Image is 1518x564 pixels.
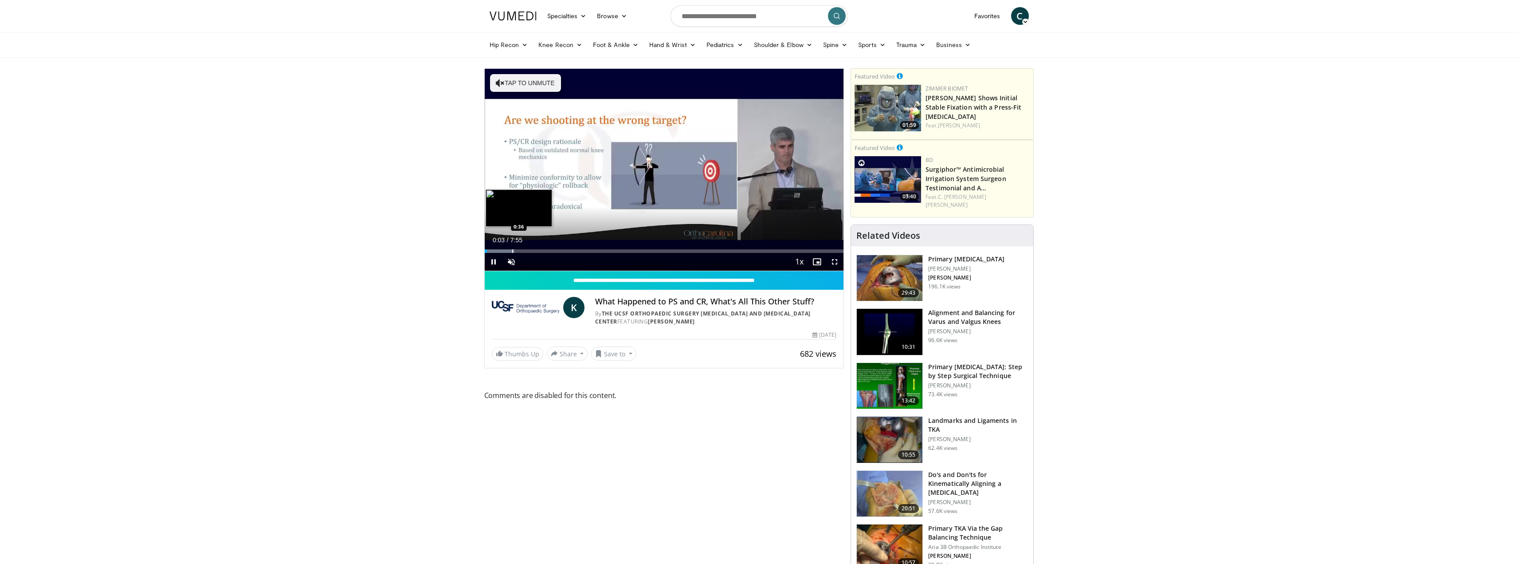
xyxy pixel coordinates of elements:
p: [PERSON_NAME] [928,328,1028,335]
a: Spine [818,36,853,54]
p: [PERSON_NAME] [928,265,1004,272]
p: Aria 3B Orthopaedic Institute [928,544,1028,551]
a: Surgiphor™ Antimicrobial Irrigation System Surgeon Testimonial and A… [926,165,1006,192]
a: [PERSON_NAME] [938,122,980,129]
div: [DATE] [812,331,836,339]
span: 10:31 [898,343,919,351]
img: 38523_0000_3.png.150x105_q85_crop-smart_upscale.jpg [857,309,922,355]
a: Hand & Wrist [644,36,701,54]
img: oa8B-rsjN5HfbTbX5hMDoxOjB1O5lLKx_1.150x105_q85_crop-smart_upscale.jpg [857,363,922,409]
img: The UCSF Orthopaedic Surgery Arthritis and Joint Replacement Center [492,297,560,318]
span: 10:55 [898,450,919,459]
small: Featured Video [855,144,895,152]
button: Unmute [502,253,520,271]
h3: Do's and Don'ts for Kinematically Aligning a [MEDICAL_DATA] [928,470,1028,497]
p: 57.6K views [928,508,957,515]
a: Browse [592,7,632,25]
a: Business [931,36,976,54]
span: / [507,237,509,244]
span: 29:43 [898,288,919,297]
a: The UCSF Orthopaedic Surgery [MEDICAL_DATA] and [MEDICAL_DATA] Center [595,310,811,325]
a: Zimmer Biomet [926,85,968,92]
img: VuMedi Logo [490,12,537,20]
img: 70422da6-974a-44ac-bf9d-78c82a89d891.150x105_q85_crop-smart_upscale.jpg [855,156,921,203]
img: 297061_3.png.150x105_q85_crop-smart_upscale.jpg [857,255,922,301]
button: Save to [591,347,636,361]
img: 6bc46ad6-b634-4876-a934-24d4e08d5fac.150x105_q85_crop-smart_upscale.jpg [855,85,921,131]
span: 7:55 [510,237,522,244]
p: [PERSON_NAME] [928,436,1028,443]
a: 10:55 Landmarks and Ligaments in TKA [PERSON_NAME] 62.4K views [856,416,1028,463]
span: 0:03 [493,237,505,244]
button: Share [547,347,588,361]
a: 20:51 Do's and Don'ts for Kinematically Aligning a [MEDICAL_DATA] [PERSON_NAME] 57.6K views [856,470,1028,517]
button: Enable picture-in-picture mode [808,253,826,271]
span: 01:59 [900,121,919,129]
p: [PERSON_NAME] [928,499,1028,506]
h3: Alignment and Balancing for Varus and Valgus Knees [928,308,1028,326]
span: 03:40 [900,193,919,201]
h4: Related Videos [856,230,920,241]
a: Thumbs Up [492,347,543,361]
div: Feat. [926,193,1030,209]
a: 10:31 Alignment and Balancing for Varus and Valgus Knees [PERSON_NAME] 96.6K views [856,308,1028,355]
h3: Primary TKA Via the Gap Balancing Technique [928,524,1028,542]
h3: Primary [MEDICAL_DATA]: Step by Step Surgical Technique [928,363,1028,380]
input: Search topics, interventions [671,5,848,27]
h3: Landmarks and Ligaments in TKA [928,416,1028,434]
h3: Primary [MEDICAL_DATA] [928,255,1004,264]
h4: What Happened to PS and CR, What's All This Other Stuff? [595,297,836,307]
small: Featured Video [855,72,895,80]
div: Progress Bar [485,249,844,253]
a: 03:40 [855,156,921,203]
span: Comments are disabled for this content. [484,390,844,401]
p: 62.4K views [928,445,957,452]
a: Favorites [969,7,1006,25]
p: 73.4K views [928,391,957,398]
a: C. [PERSON_NAME] [PERSON_NAME] [926,193,986,209]
a: Hip Recon [484,36,533,54]
a: Specialties [542,7,592,25]
a: Shoulder & Elbow [749,36,818,54]
a: 29:43 Primary [MEDICAL_DATA] [PERSON_NAME] [PERSON_NAME] 196.1K views [856,255,1028,302]
a: Trauma [891,36,931,54]
a: Foot & Ankle [588,36,644,54]
p: [PERSON_NAME] [928,382,1028,389]
video-js: Video Player [485,69,844,271]
p: [PERSON_NAME] [928,552,1028,560]
button: Fullscreen [826,253,843,271]
a: 13:42 Primary [MEDICAL_DATA]: Step by Step Surgical Technique [PERSON_NAME] 73.4K views [856,363,1028,410]
a: [PERSON_NAME] [648,318,695,325]
button: Pause [485,253,502,271]
span: 682 views [800,348,836,359]
div: By FEATURING [595,310,836,326]
span: 20:51 [898,504,919,513]
span: 13:42 [898,396,919,405]
button: Playback Rate [790,253,808,271]
img: 88434a0e-b753-4bdd-ac08-0695542386d5.150x105_q85_crop-smart_upscale.jpg [857,417,922,463]
a: Sports [853,36,891,54]
button: Tap to unmute [490,74,561,92]
img: image.jpeg [486,189,552,227]
p: 96.6K views [928,337,957,344]
a: Knee Recon [533,36,588,54]
a: C [1011,7,1029,25]
a: BD [926,156,933,164]
div: Feat. [926,122,1030,130]
p: [PERSON_NAME] [928,274,1004,281]
img: howell_knee_1.png.150x105_q85_crop-smart_upscale.jpg [857,471,922,517]
a: Pediatrics [701,36,749,54]
a: [PERSON_NAME] Shows Initial Stable Fixation with a Press-Fit [MEDICAL_DATA] [926,94,1021,121]
p: 196.1K views [928,283,961,290]
a: K [563,297,584,318]
a: 01:59 [855,85,921,131]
